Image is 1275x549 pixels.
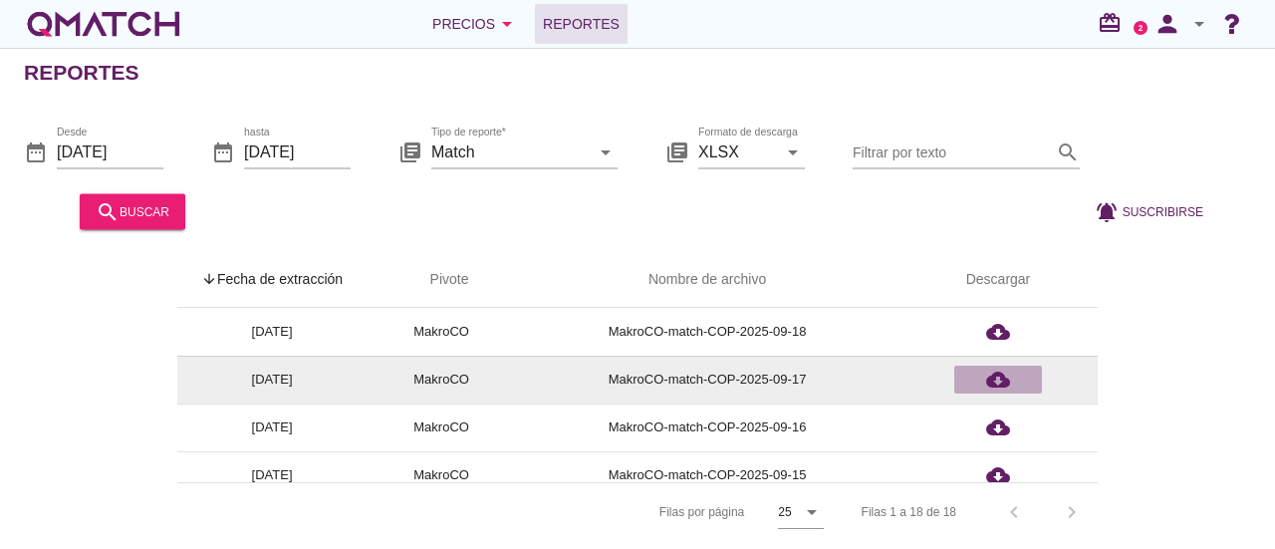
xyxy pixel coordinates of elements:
[177,356,367,404] td: [DATE]
[1134,21,1147,35] a: 2
[367,404,516,451] td: MakroCO
[665,139,689,163] i: library_books
[516,356,898,404] td: MakroCO-match-COP-2025-09-17
[398,139,422,163] i: library_books
[543,12,620,36] span: Reportes
[201,271,217,287] i: arrow_upward
[24,139,48,163] i: date_range
[853,136,1052,167] input: Filtrar por texto
[431,136,590,167] input: Tipo de reporte*
[80,193,185,229] button: buscar
[516,404,898,451] td: MakroCO-match-COP-2025-09-16
[57,136,163,167] input: Desde
[1187,12,1211,36] i: arrow_drop_down
[1139,23,1144,32] text: 2
[862,503,956,521] div: Filas 1 a 18 de 18
[698,136,777,167] input: Formato de descarga
[898,252,1098,308] th: Descargar: Not sorted.
[211,139,235,163] i: date_range
[177,252,367,308] th: Fecha de extracción: Sorted descending. Activate to remove sorting.
[244,136,351,167] input: hasta
[96,199,120,223] i: search
[516,308,898,356] td: MakroCO-match-COP-2025-09-18
[416,4,535,44] button: Precios
[177,404,367,451] td: [DATE]
[986,320,1010,344] i: cloud_download
[495,12,519,36] i: arrow_drop_down
[986,368,1010,392] i: cloud_download
[432,12,519,36] div: Precios
[1079,193,1219,229] button: Suscribirse
[986,415,1010,439] i: cloud_download
[800,500,824,524] i: arrow_drop_down
[367,308,516,356] td: MakroCO
[516,451,898,499] td: MakroCO-match-COP-2025-09-15
[1147,10,1187,38] i: person
[516,252,898,308] th: Nombre de archivo: Not sorted.
[24,57,139,89] h2: Reportes
[781,139,805,163] i: arrow_drop_down
[535,4,628,44] a: Reportes
[367,252,516,308] th: Pivote: Not sorted. Activate to sort ascending.
[177,451,367,499] td: [DATE]
[1095,199,1123,223] i: notifications_active
[986,463,1010,487] i: cloud_download
[367,451,516,499] td: MakroCO
[367,356,516,404] td: MakroCO
[96,199,169,223] div: buscar
[24,4,183,44] a: white-qmatch-logo
[1056,139,1080,163] i: search
[177,308,367,356] td: [DATE]
[594,139,618,163] i: arrow_drop_down
[778,503,791,521] div: 25
[460,483,824,541] div: Filas por página
[1098,11,1130,35] i: redeem
[1123,202,1203,220] span: Suscribirse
